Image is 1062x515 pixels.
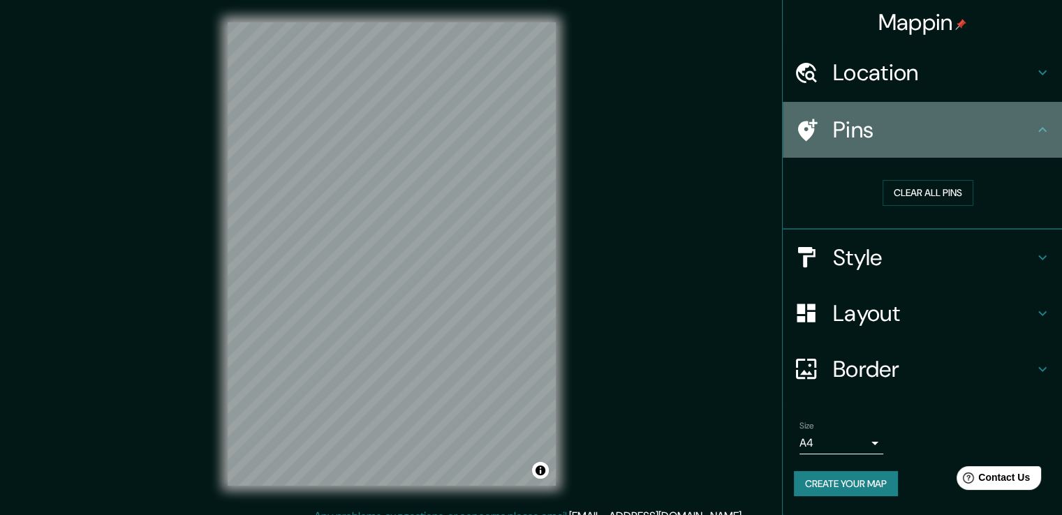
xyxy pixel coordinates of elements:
[228,22,556,486] canvas: Map
[783,45,1062,100] div: Location
[794,471,898,497] button: Create your map
[833,59,1034,87] h4: Location
[833,116,1034,144] h4: Pins
[955,19,966,30] img: pin-icon.png
[938,461,1047,500] iframe: Help widget launcher
[783,341,1062,397] div: Border
[833,299,1034,327] h4: Layout
[878,8,967,36] h4: Mappin
[783,285,1062,341] div: Layout
[783,102,1062,158] div: Pins
[833,244,1034,271] h4: Style
[799,419,814,431] label: Size
[883,180,973,206] button: Clear all pins
[833,355,1034,383] h4: Border
[532,462,549,479] button: Toggle attribution
[799,432,883,454] div: A4
[783,230,1062,285] div: Style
